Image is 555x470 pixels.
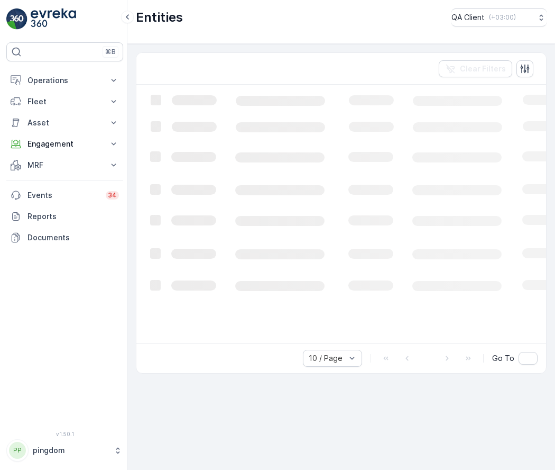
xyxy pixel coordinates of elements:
[108,191,117,200] p: 34
[6,431,123,437] span: v 1.50.1
[6,155,123,176] button: MRF
[9,442,26,459] div: PP
[460,64,506,74] p: Clear Filters
[489,13,516,22] p: ( +03:00 )
[27,96,102,107] p: Fleet
[27,190,99,201] p: Events
[6,133,123,155] button: Engagement
[33,445,108,456] p: pingdom
[451,12,485,23] p: QA Client
[6,439,123,462] button: PPpingdom
[27,75,102,86] p: Operations
[27,160,102,170] p: MRF
[6,8,27,30] img: logo
[27,211,119,222] p: Reports
[6,206,123,227] a: Reports
[136,9,183,26] p: Entities
[6,112,123,133] button: Asset
[27,139,102,149] p: Engagement
[6,91,123,112] button: Fleet
[451,8,547,26] button: QA Client(+03:00)
[27,232,119,243] p: Documents
[6,70,123,91] button: Operations
[492,353,514,364] span: Go To
[105,48,116,56] p: ⌘B
[31,8,76,30] img: logo_light-DOdMpM7g.png
[6,227,123,248] a: Documents
[439,60,512,77] button: Clear Filters
[6,185,123,206] a: Events34
[27,118,102,128] p: Asset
